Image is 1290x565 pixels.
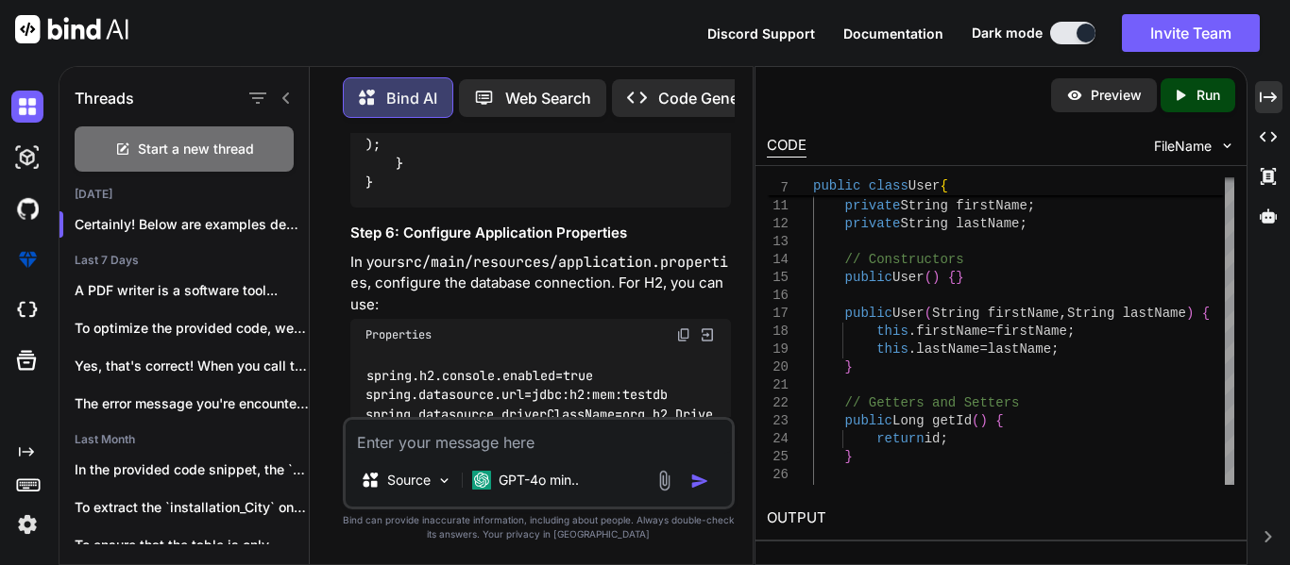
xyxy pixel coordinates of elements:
[75,87,134,109] h1: Threads
[900,198,1027,213] span: String firstName
[892,413,972,428] span: Long getId
[843,24,943,43] button: Documentation
[350,253,728,293] code: src/main/resources/application.properties
[59,187,309,202] h2: [DATE]
[1066,87,1083,104] img: preview
[1202,306,1210,321] span: {
[845,180,901,195] span: private
[1091,86,1142,105] p: Preview
[75,536,309,555] p: To ensure that the table is only...
[916,324,988,339] span: firstName
[75,319,309,338] p: To optimize the provided code, we can...
[138,140,254,158] span: Start a new thread
[75,460,309,479] p: In the provided code snippet, the `finalPricingMap`...
[767,233,789,251] div: 13
[1186,306,1194,321] span: )
[900,180,956,195] span: Long id
[350,252,731,316] p: In your , configure the database connection. For H2, you can use:
[505,87,591,109] p: Web Search
[925,270,932,285] span: (
[767,376,789,394] div: 21
[767,412,789,430] div: 23
[767,341,789,358] div: 19
[956,270,963,285] span: }
[1154,137,1212,156] span: FileName
[767,305,789,323] div: 17
[845,216,901,231] span: private
[75,281,309,300] p: A PDF writer is a software tool...
[767,197,789,215] div: 11
[1067,324,1075,339] span: ;
[813,178,860,193] span: public
[892,306,925,321] span: User
[1067,306,1186,321] span: String lastName
[940,178,947,193] span: {
[845,270,892,285] span: public
[75,498,309,517] p: To extract the `installation_City` only if it...
[988,341,1051,357] span: lastName
[690,472,709,490] img: icon
[932,306,1059,321] span: String firstName
[843,25,943,42] span: Documentation
[876,341,908,357] span: this
[365,327,432,342] span: Properties
[386,87,437,109] p: Bind AI
[59,432,309,447] h2: Last Month
[365,366,713,520] code: spring.h2.console.enabled=true spring.datasource.url=jdbc:h2:mem:testdb spring.datasource.driverC...
[11,294,43,326] img: cloudideIcon
[373,117,418,134] span: return
[1059,306,1066,321] span: ,
[767,179,789,197] span: 7
[995,413,1003,428] span: {
[676,327,691,342] img: copy
[767,251,789,269] div: 14
[925,306,932,321] span: (
[845,359,853,374] span: }
[387,471,431,490] p: Source
[499,471,579,490] p: GPT-4o min..
[755,496,1247,540] h2: OUTPUT
[908,341,916,357] span: .
[845,306,892,321] span: public
[845,198,901,213] span: private
[925,431,941,446] span: id
[75,357,309,375] p: Yes, that's correct! When you call the...
[876,431,924,446] span: return
[892,270,925,285] span: User
[767,358,789,376] div: 20
[653,470,675,491] img: attachment
[767,215,789,233] div: 12
[932,270,940,285] span: )
[699,326,716,343] img: Open in Browser
[845,449,853,464] span: }
[869,178,908,193] span: class
[916,341,979,357] span: lastName
[75,215,309,234] p: Certainly! Below are examples demonstrat...
[767,323,789,341] div: 18
[979,413,987,428] span: )
[59,253,309,268] h2: Last 7 Days
[988,324,995,339] span: =
[956,180,963,195] span: ;
[767,394,789,412] div: 22
[436,473,452,489] img: Pick Models
[767,287,789,305] div: 16
[972,24,1043,42] span: Dark mode
[11,243,43,275] img: premium
[75,394,309,413] p: The error message you're encountering, which indicates...
[900,216,1019,231] span: String lastName
[1027,198,1035,213] span: ;
[707,24,815,43] button: Discord Support
[1122,14,1260,52] button: Invite Team
[908,324,916,339] span: .
[845,395,1020,410] span: // Getters and Setters
[11,141,43,174] img: darkAi-studio
[350,223,731,244] h3: Step 6: Configure Application Properties
[948,270,956,285] span: {
[845,413,892,428] span: public
[767,466,789,484] div: 26
[767,448,789,466] div: 25
[767,269,789,287] div: 15
[1051,341,1059,357] span: ;
[995,324,1067,339] span: firstName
